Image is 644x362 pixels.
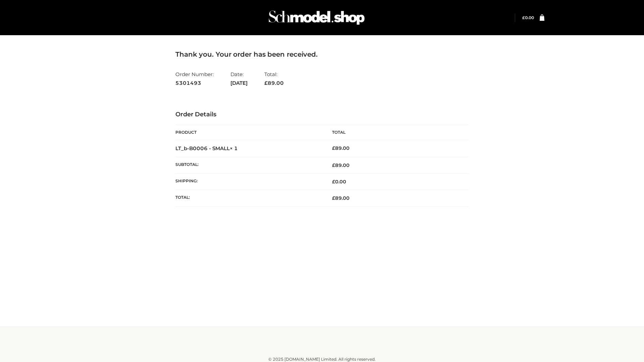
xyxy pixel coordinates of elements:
strong: × 1 [230,145,238,152]
span: £ [332,145,335,151]
span: £ [332,195,335,201]
span: £ [332,162,335,168]
span: 89.00 [264,80,284,86]
span: £ [332,179,335,185]
strong: 5301493 [175,79,214,87]
bdi: 89.00 [332,145,350,151]
span: £ [522,15,525,20]
li: Order Number: [175,68,214,89]
li: Total: [264,68,284,89]
span: 89.00 [332,195,350,201]
bdi: 0.00 [332,179,346,185]
th: Subtotal: [175,157,322,173]
span: 89.00 [332,162,350,168]
img: Schmodel Admin 964 [266,4,367,31]
strong: LT_b-B0006 - SMALL [175,145,238,152]
th: Total: [175,190,322,206]
a: £0.00 [522,15,534,20]
bdi: 0.00 [522,15,534,20]
span: £ [264,80,268,86]
h3: Order Details [175,111,469,118]
th: Product [175,125,322,140]
th: Total [322,125,469,140]
strong: [DATE] [230,79,248,87]
th: Shipping: [175,174,322,190]
li: Date: [230,68,248,89]
h3: Thank you. Your order has been received. [175,50,469,58]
